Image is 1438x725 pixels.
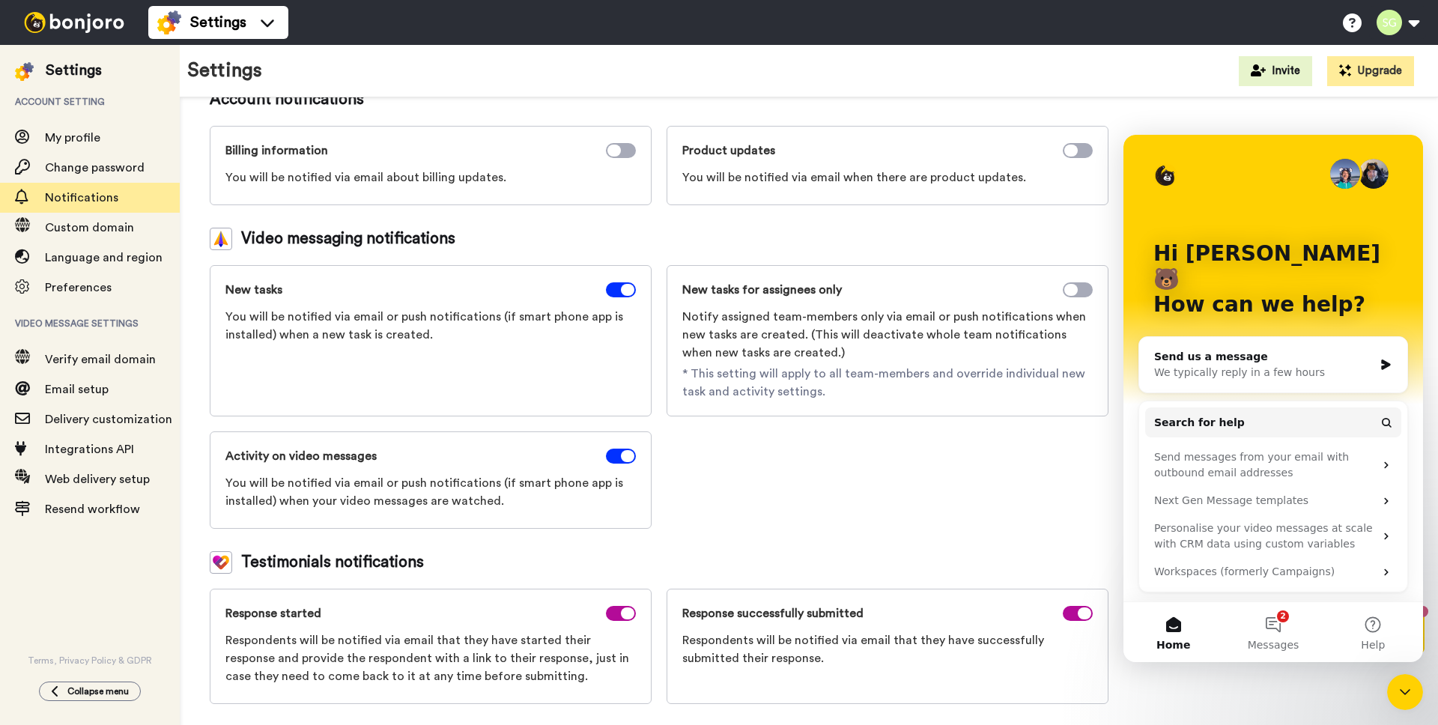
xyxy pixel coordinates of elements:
[45,413,172,425] span: Delivery customization
[210,228,232,250] img: vm-color.svg
[46,60,102,81] div: Settings
[39,682,141,701] button: Collapse menu
[1327,56,1414,86] button: Upgrade
[157,10,181,34] img: settings-colored.svg
[45,222,134,234] span: Custom domain
[190,12,246,33] span: Settings
[682,308,1093,362] span: Notify assigned team-members only via email or push notifications when new tasks are created. (Th...
[1,3,42,43] img: 3183ab3e-59ed-45f6-af1c-10226f767056-1659068401.jpg
[682,281,842,299] span: New tasks for assignees only
[225,631,636,685] span: Respondents will be notified via email that they have started their response and provide the resp...
[1239,56,1312,86] button: Invite
[1387,674,1423,710] iframe: Intercom live chat
[225,169,636,186] span: You will be notified via email about billing updates.
[210,551,1108,574] div: Testimonials notifications
[45,192,118,204] span: Notifications
[45,282,112,294] span: Preferences
[45,443,134,455] span: Integrations API
[45,162,145,174] span: Change password
[225,604,321,622] span: Response started
[48,48,66,66] img: mute-white.svg
[1123,135,1423,662] iframe: Intercom live chat
[45,503,140,515] span: Resend workflow
[84,13,202,131] span: Hi there, I'm Grant, one of the co-founders and I wanted to say hi & welcome. I've helped hundred...
[682,631,1093,667] span: Respondents will be notified via email that they have successfully submitted their response.
[225,474,636,510] span: You will be notified via email or push notifications (if smart phone app is installed) when your ...
[682,169,1093,186] span: You will be notified via email when there are product updates.
[225,447,377,465] span: Activity on video messages
[45,132,100,144] span: My profile
[15,62,34,81] img: settings-colored.svg
[210,88,1108,111] span: Account notifications
[45,383,109,395] span: Email setup
[682,365,1093,401] span: * This setting will apply to all team-members and override individual new task and activity setti...
[45,252,163,264] span: Language and region
[45,354,156,365] span: Verify email domain
[225,308,636,344] span: You will be notified via email or push notifications (if smart phone app is installed) when a new...
[67,685,129,697] span: Collapse menu
[225,142,328,160] span: Billing information
[187,60,262,82] h1: Settings
[225,281,282,299] span: New tasks
[682,142,775,160] span: Product updates
[210,228,1108,250] div: Video messaging notifications
[18,12,130,33] img: bj-logo-header-white.svg
[682,604,864,622] span: Response successfully submitted
[45,473,150,485] span: Web delivery setup
[210,551,232,574] img: tm-color.svg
